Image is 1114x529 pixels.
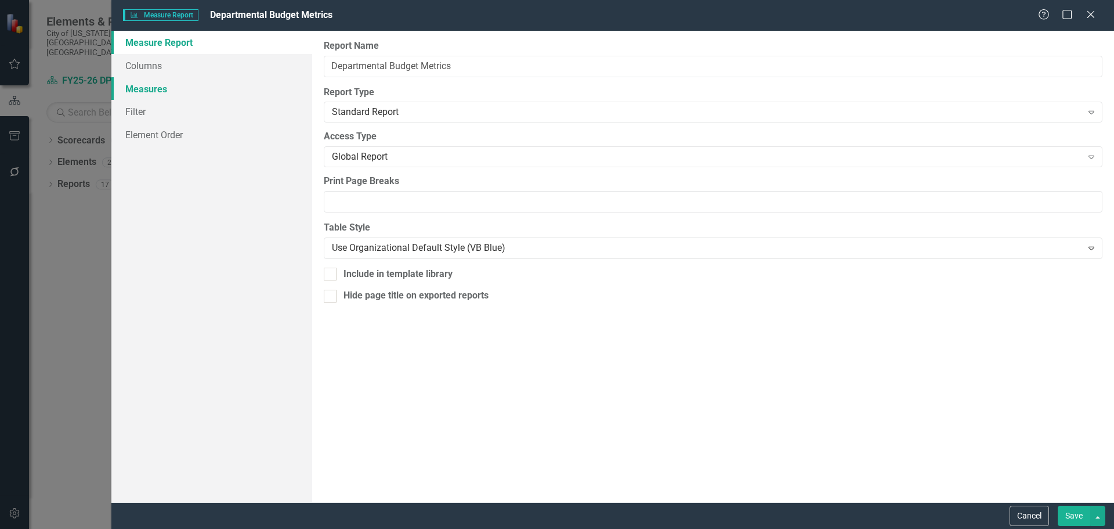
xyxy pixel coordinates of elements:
[111,123,312,146] a: Element Order
[111,77,312,100] a: Measures
[111,100,312,123] a: Filter
[324,175,1102,188] label: Print Page Breaks
[210,9,332,20] span: Departmental Budget Metrics
[343,289,489,303] div: Hide page title on exported reports
[1058,506,1090,526] button: Save
[324,56,1102,77] input: Report Name
[111,54,312,77] a: Columns
[324,130,1102,143] label: Access Type
[332,150,1082,164] div: Global Report
[111,31,312,54] a: Measure Report
[123,9,198,21] span: Measure Report
[343,268,453,281] div: Include in template library
[324,86,1102,99] label: Report Type
[324,221,1102,235] label: Table Style
[1010,506,1049,526] button: Cancel
[332,106,1082,119] div: Standard Report
[324,39,1102,53] label: Report Name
